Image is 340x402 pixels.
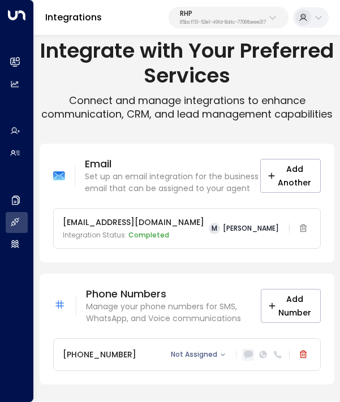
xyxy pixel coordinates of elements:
[223,224,279,232] span: [PERSON_NAME]
[86,287,261,301] p: Phone Numbers
[209,223,220,234] span: M
[166,348,230,361] button: Not Assigned
[63,349,136,361] p: [PHONE_NUMBER]
[34,38,340,88] h1: Integrate with Your Preferred Services
[272,349,283,361] div: VOICE (Click to enable)
[204,221,283,236] button: M[PERSON_NAME]
[45,11,102,24] a: Integrations
[180,10,266,17] p: RHP
[180,20,266,25] p: 85bcf151-53e1-49fd-8d4c-7708fbeee317
[257,349,269,361] div: WhatsApp (Click to enable)
[85,171,260,194] p: Set up an email integration for the business email that can be assigned to your agent
[63,230,204,240] p: Integration Status:
[295,221,311,237] span: Email integration cannot be deleted while linked to an active agent. Please deactivate the agent ...
[242,349,254,361] div: SMS (Click to enable)
[86,301,261,325] p: Manage your phone numbers for SMS, WhatsApp, and Voice communications
[260,159,321,193] button: Add Another
[171,351,217,358] span: Not Assigned
[85,157,260,171] p: Email
[295,347,311,362] button: Delete phone number
[169,7,289,28] button: RHP85bcf151-53e1-49fd-8d4c-7708fbeee317
[261,289,321,323] button: Add Number
[128,230,169,240] span: Completed
[34,94,340,121] p: Connect and manage integrations to enhance communication, CRM, and lead management capabilities
[63,217,204,228] p: [EMAIL_ADDRESS][DOMAIN_NAME]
